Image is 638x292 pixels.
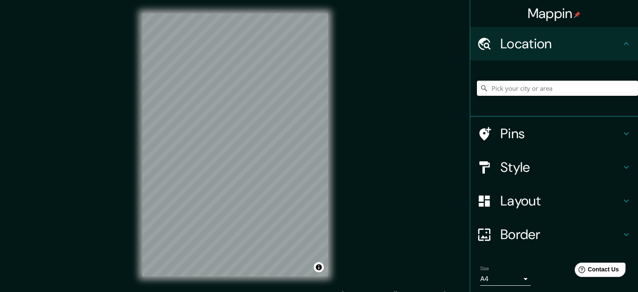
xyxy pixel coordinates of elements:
[477,81,638,96] input: Pick your city or area
[470,150,638,184] div: Style
[314,262,324,272] button: Toggle attribution
[470,27,638,61] div: Location
[528,5,581,22] h4: Mappin
[142,13,328,276] canvas: Map
[500,35,621,52] h4: Location
[500,192,621,209] h4: Layout
[500,125,621,142] h4: Pins
[574,11,581,18] img: pin-icon.png
[470,218,638,251] div: Border
[470,184,638,218] div: Layout
[500,226,621,243] h4: Border
[480,265,489,272] label: Size
[480,272,531,286] div: A4
[500,159,621,176] h4: Style
[563,259,629,283] iframe: Help widget launcher
[470,117,638,150] div: Pins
